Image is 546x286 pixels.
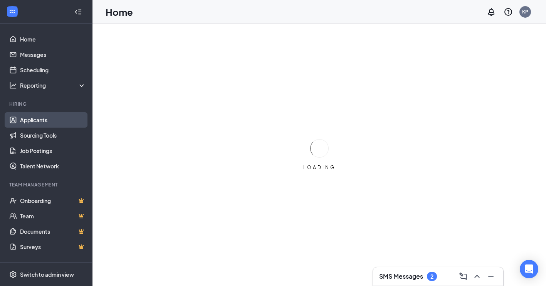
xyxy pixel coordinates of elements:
div: LOADING [300,164,339,171]
svg: ChevronUp [472,272,482,281]
div: Hiring [9,101,84,107]
a: Applicants [20,112,86,128]
a: Messages [20,47,86,62]
div: Reporting [20,81,86,89]
div: Team Management [9,181,84,188]
svg: Notifications [487,7,496,17]
button: ComposeMessage [457,270,469,283]
svg: WorkstreamLogo [8,8,16,15]
a: Talent Network [20,158,86,174]
div: Switch to admin view [20,271,74,278]
a: OnboardingCrown [20,193,86,208]
a: TeamCrown [20,208,86,224]
a: Scheduling [20,62,86,78]
div: Open Intercom Messenger [520,260,538,278]
svg: QuestionInfo [504,7,513,17]
button: Minimize [485,270,497,283]
h1: Home [106,5,133,18]
svg: Settings [9,271,17,278]
h3: SMS Messages [379,272,423,281]
svg: Analysis [9,81,17,89]
button: ChevronUp [471,270,483,283]
div: KP [522,8,528,15]
svg: Minimize [486,272,496,281]
a: SurveysCrown [20,239,86,254]
a: Sourcing Tools [20,128,86,143]
div: 2 [430,273,433,280]
a: Job Postings [20,143,86,158]
a: DocumentsCrown [20,224,86,239]
svg: ComposeMessage [459,272,468,281]
a: Home [20,32,86,47]
svg: Collapse [74,8,82,16]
